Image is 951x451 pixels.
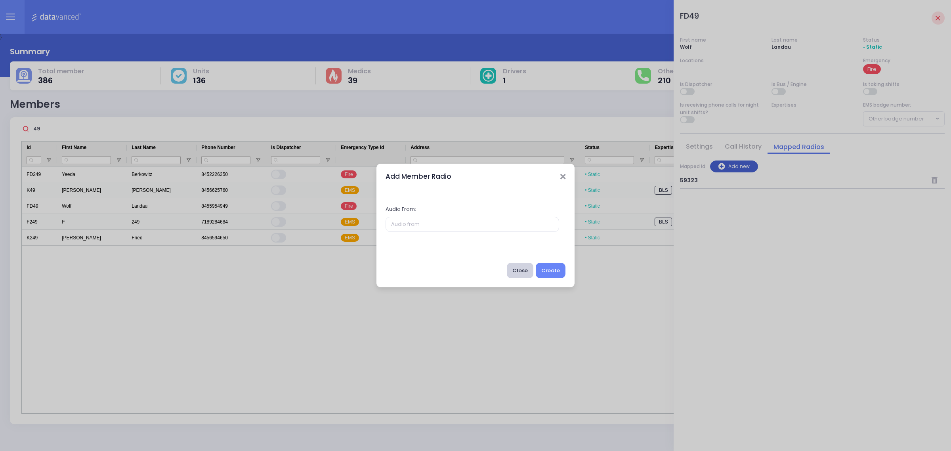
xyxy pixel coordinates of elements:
button: Close [560,173,565,181]
button: Close [507,263,533,278]
label: Audio From: [386,202,416,217]
button: Create [536,263,565,278]
input: Audio from [386,217,559,232]
h5: Add Member Radio [386,172,451,182]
